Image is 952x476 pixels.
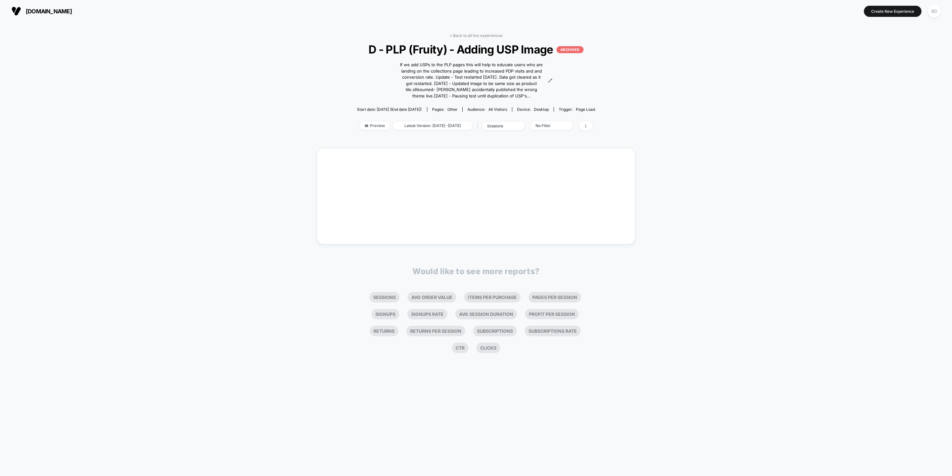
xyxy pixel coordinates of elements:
li: Items Per Purchase [464,292,521,302]
div: Audience: [467,107,507,112]
span: If we add USPs to the PLP pages this will help to educate users who are landing on the collection... [400,62,543,99]
li: Returns Per Session [406,326,465,336]
div: Trigger: [559,107,595,112]
span: Page Load [576,107,595,112]
li: Profit Per Session [525,309,579,319]
span: Device: [512,107,554,112]
li: Signups [372,309,399,319]
span: | [476,121,482,131]
li: Ctr [452,343,468,353]
li: Avg Order Value [408,292,456,302]
span: [DOMAIN_NAME] [26,8,72,15]
li: Pages Per Session [528,292,581,302]
div: No Filter [535,123,561,128]
img: Visually logo [11,6,21,16]
button: [DOMAIN_NAME] [10,6,74,16]
li: Subscriptions [473,326,517,336]
div: BD [928,5,941,18]
button: Create New Experience [864,6,921,17]
p: Would like to see more reports? [412,266,540,276]
span: All Visitors [488,107,507,112]
li: Avg Session Duration [455,309,517,319]
span: Latest Version: [DATE] - [DATE] [393,121,472,130]
li: Clicks [476,343,500,353]
a: < Back to all live experiences [450,33,502,38]
span: Preview [360,121,390,130]
div: sessions [487,124,513,128]
li: Subscriptions Rate [525,326,581,336]
li: Signups Rate [407,309,447,319]
span: other [447,107,458,112]
span: desktop [534,107,549,112]
span: Start date: [DATE] (End date [DATE]) [357,107,422,112]
li: Returns [370,326,398,336]
li: Sessions [369,292,400,302]
div: Pages: [432,107,458,112]
button: BD [926,5,942,18]
span: D - PLP (Fruity) - Adding USP Image [361,43,591,56]
p: ARCHIVED [556,46,584,53]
